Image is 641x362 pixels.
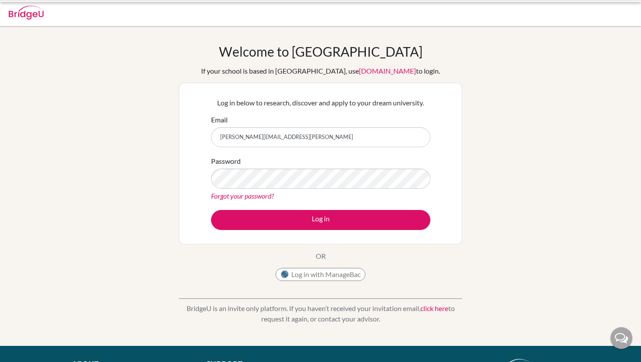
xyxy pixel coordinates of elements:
[276,268,365,281] button: Log in with ManageBac
[211,192,274,200] a: Forgot your password?
[219,44,423,59] h1: Welcome to [GEOGRAPHIC_DATA]
[211,98,430,108] p: Log in below to research, discover and apply to your dream university.
[359,67,416,75] a: [DOMAIN_NAME]
[211,210,430,230] button: Log in
[420,304,448,312] a: click here
[211,156,241,166] label: Password
[211,115,228,125] label: Email
[316,251,326,261] p: OR
[179,303,462,324] p: BridgeU is an invite only platform. If you haven’t received your invitation email, to request it ...
[9,6,44,20] img: Bridge-U
[201,66,440,76] div: If your school is based in [GEOGRAPHIC_DATA], use to login.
